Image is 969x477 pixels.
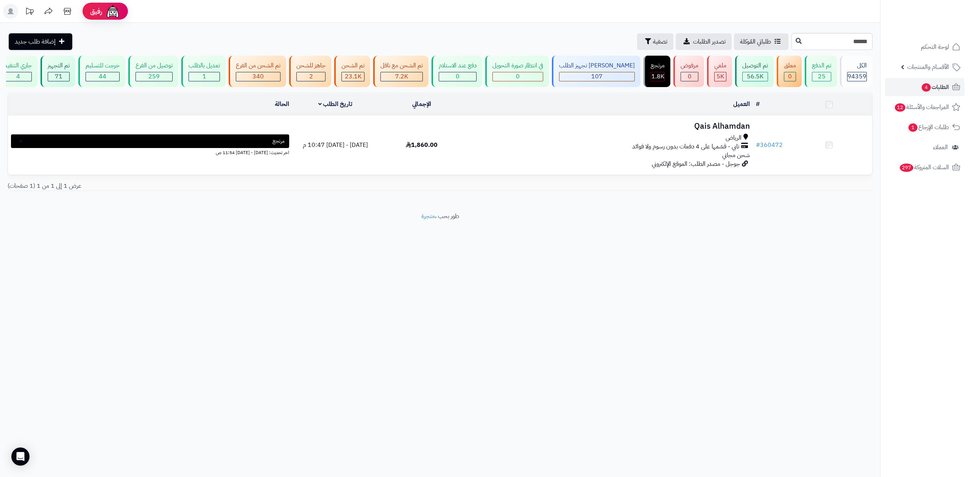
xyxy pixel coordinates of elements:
span: 71 [55,72,62,81]
span: 340 [252,72,264,81]
div: 4 [5,72,31,81]
a: العملاء [885,138,964,156]
div: 107 [559,72,634,81]
a: دفع عند الاستلام 0 [430,56,484,87]
span: 4 [16,72,20,81]
span: تابي - قسّمها على 4 دفعات بدون رسوم ولا فوائد [632,142,739,151]
span: 0 [456,72,460,81]
span: 1,860.00 [406,140,438,150]
div: في انتظار صورة التحويل [492,61,543,70]
a: جاهز للشحن 2 [288,56,333,87]
button: تصفية [637,33,673,50]
div: تم الشحن [341,61,365,70]
span: 56.5K [747,72,763,81]
div: معلق [784,61,796,70]
span: المراجعات والأسئلة [894,102,949,112]
a: تم الشحن 23.1K [333,56,372,87]
div: اخر تحديث: [DATE] - [DATE] 11:54 ص [11,148,289,156]
div: 2 [297,72,325,81]
div: مرتجع [651,61,665,70]
span: لوحة التحكم [921,42,949,52]
a: إضافة طلب جديد [9,33,72,50]
span: 23.1K [345,72,361,81]
a: معلق 0 [775,56,803,87]
span: الرياض [726,134,742,142]
div: تم التوصيل [742,61,768,70]
span: طلباتي المُوكلة [740,37,771,46]
div: تم الشحن من الفرع [236,61,280,70]
a: تحديثات المنصة [20,4,39,21]
span: 44 [99,72,106,81]
a: الطلبات4 [885,78,964,96]
a: مرفوض 0 [672,56,706,87]
span: جوجل - مصدر الطلب: الموقع الإلكتروني [652,159,740,168]
a: خرجت للتسليم 44 [77,56,127,87]
a: طلباتي المُوكلة [734,33,788,50]
div: توصيل من الفرع [136,61,173,70]
span: 1 [908,123,918,132]
span: 7.2K [395,72,408,81]
a: # [756,100,760,109]
span: 0 [788,72,792,81]
span: 107 [591,72,603,81]
a: الإجمالي [412,100,431,109]
span: مرتجع [273,137,285,145]
a: #360472 [756,140,783,150]
span: 25 [818,72,826,81]
span: طلبات الإرجاع [908,122,949,132]
div: 0 [493,72,543,81]
span: 94359 [847,72,866,81]
a: تعديل بالطلب 1 [180,56,227,87]
div: 1 [189,72,220,81]
div: 7223 [381,72,422,81]
a: ملغي 5K [706,56,734,87]
a: الحالة [275,100,289,109]
div: 71 [48,72,69,81]
a: تم الشحن مع ناقل 7.2K [372,56,430,87]
div: مرفوض [681,61,698,70]
div: تم التجهيز [48,61,70,70]
a: تم التوصيل 56.5K [734,56,775,87]
a: العميل [733,100,750,109]
span: تصدير الطلبات [693,37,726,46]
span: 259 [148,72,160,81]
div: عرض 1 إلى 1 من 1 (1 صفحات) [2,182,440,190]
span: رفيق [90,7,102,16]
div: جاري التنفيذ [4,61,32,70]
a: تاريخ الطلب [318,100,353,109]
span: 0 [688,72,692,81]
a: تصدير الطلبات [676,33,732,50]
div: Open Intercom Messenger [11,447,30,466]
div: 0 [439,72,476,81]
div: 0 [784,72,796,81]
div: 56466 [743,72,768,81]
h3: Qais Alhamdan [468,122,749,131]
div: 23056 [342,72,364,81]
span: الأقسام والمنتجات [907,62,949,72]
div: 340 [236,72,280,81]
span: العملاء [933,142,948,153]
a: طلبات الإرجاع1 [885,118,964,136]
span: 1.8K [651,72,664,81]
div: تم الدفع [812,61,831,70]
span: 5K [717,72,724,81]
span: السلات المتروكة [899,162,949,173]
span: 297 [900,164,913,172]
div: جاهز للشحن [296,61,326,70]
div: 259 [136,72,172,81]
span: 2 [309,72,313,81]
a: متجرة [421,212,435,221]
div: 25 [812,72,831,81]
a: تم التجهيز 71 [39,56,77,87]
div: [PERSON_NAME] تجهيز الطلب [559,61,635,70]
span: الطلبات [921,82,949,92]
span: 12 [895,103,905,112]
div: خرجت للتسليم [86,61,120,70]
span: 0 [516,72,520,81]
span: # [756,140,760,150]
a: توصيل من الفرع 259 [127,56,180,87]
div: 4954 [715,72,726,81]
a: الكل94359 [838,56,874,87]
div: 44 [86,72,119,81]
a: المراجعات والأسئلة12 [885,98,964,116]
